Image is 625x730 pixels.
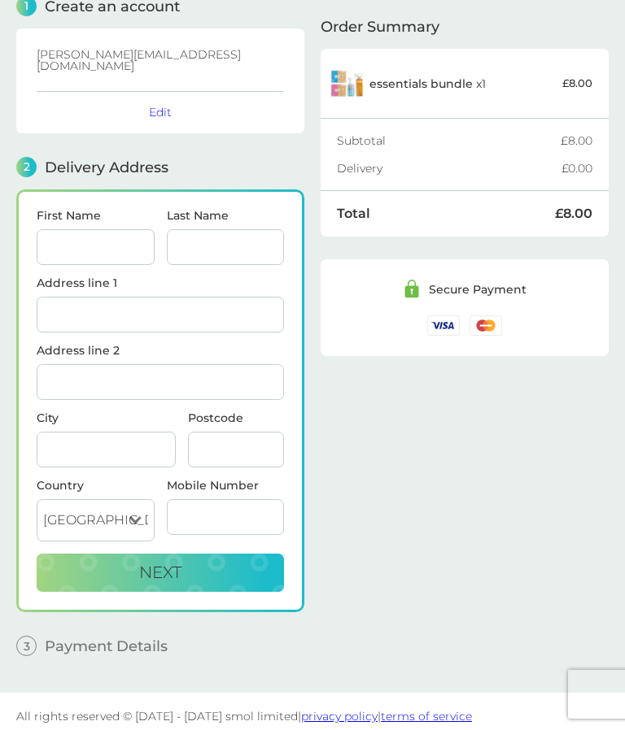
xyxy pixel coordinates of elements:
[369,77,486,90] p: x 1
[45,160,168,175] span: Delivery Address
[369,76,473,91] span: essentials bundle
[188,412,284,424] label: Postcode
[337,135,561,146] div: Subtotal
[337,163,562,174] div: Delivery
[45,639,168,654] span: Payment Details
[167,210,285,221] label: Last Name
[555,207,592,220] div: £8.00
[139,563,181,582] span: Next
[37,554,284,593] button: Next
[429,284,527,295] div: Secure Payment
[37,412,176,424] label: City
[37,47,241,73] span: [PERSON_NAME][EMAIL_ADDRESS][DOMAIN_NAME]
[562,75,592,92] p: £8.00
[470,315,502,336] img: /assets/icons/cards/mastercard.svg
[301,709,378,723] a: privacy policy
[561,135,592,146] div: £8.00
[381,709,472,723] a: terms of service
[167,480,285,491] label: Mobile Number
[37,480,155,491] div: Country
[337,207,555,220] div: Total
[562,163,592,174] div: £0.00
[427,315,460,336] img: /assets/icons/cards/visa.svg
[16,636,37,656] span: 3
[37,345,284,356] label: Address line 2
[37,210,155,221] label: First Name
[37,277,284,289] label: Address line 1
[321,20,439,34] span: Order Summary
[16,157,37,177] span: 2
[149,105,172,119] button: Edit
